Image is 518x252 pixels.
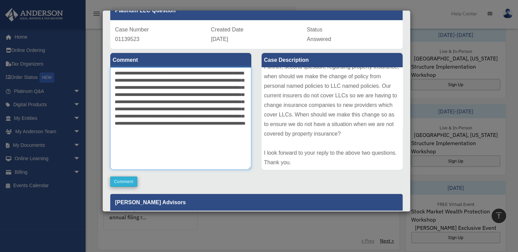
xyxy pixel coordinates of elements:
button: Comment [110,177,137,187]
div: Platinum LLC Question [110,1,403,20]
label: Case Description [262,53,403,67]
span: [DATE] [211,36,228,42]
span: Case Number [115,27,149,32]
p: [PERSON_NAME] Advisors [110,194,403,211]
span: 01139523 [115,36,139,42]
span: Created Date [211,27,243,32]
span: Status [307,27,322,32]
label: Comment [110,53,251,67]
span: Answered [307,36,331,42]
div: The question is to ask for clarification on the deeds transfer process from our names to LLC. [PE... [262,67,403,170]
